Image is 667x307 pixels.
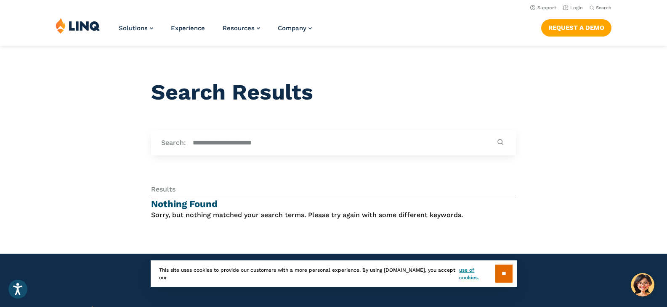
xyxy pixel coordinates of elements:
[161,138,186,147] label: Search:
[119,24,153,32] a: Solutions
[223,24,260,32] a: Resources
[278,24,312,32] a: Company
[151,80,516,105] h1: Search Results
[563,5,583,10] a: Login
[541,19,611,36] a: Request a Demo
[151,260,517,287] div: This site uses cookies to provide our customers with a more personal experience. By using [DOMAIN...
[151,198,516,210] h4: Nothing Found
[151,185,516,198] div: Results
[495,139,506,147] button: Submit Search
[56,18,100,34] img: LINQ | K‑12 Software
[530,5,556,10] a: Support
[119,18,312,45] nav: Primary Navigation
[541,18,611,36] nav: Button Navigation
[631,273,654,297] button: Hello, have a question? Let’s chat.
[171,24,205,32] a: Experience
[223,24,255,32] span: Resources
[278,24,306,32] span: Company
[119,24,148,32] span: Solutions
[459,266,495,281] a: use of cookies.
[590,5,611,11] button: Open Search Bar
[151,210,516,220] p: Sorry, but nothing matched your search terms. Please try again with some different keywords.
[596,5,611,10] span: Search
